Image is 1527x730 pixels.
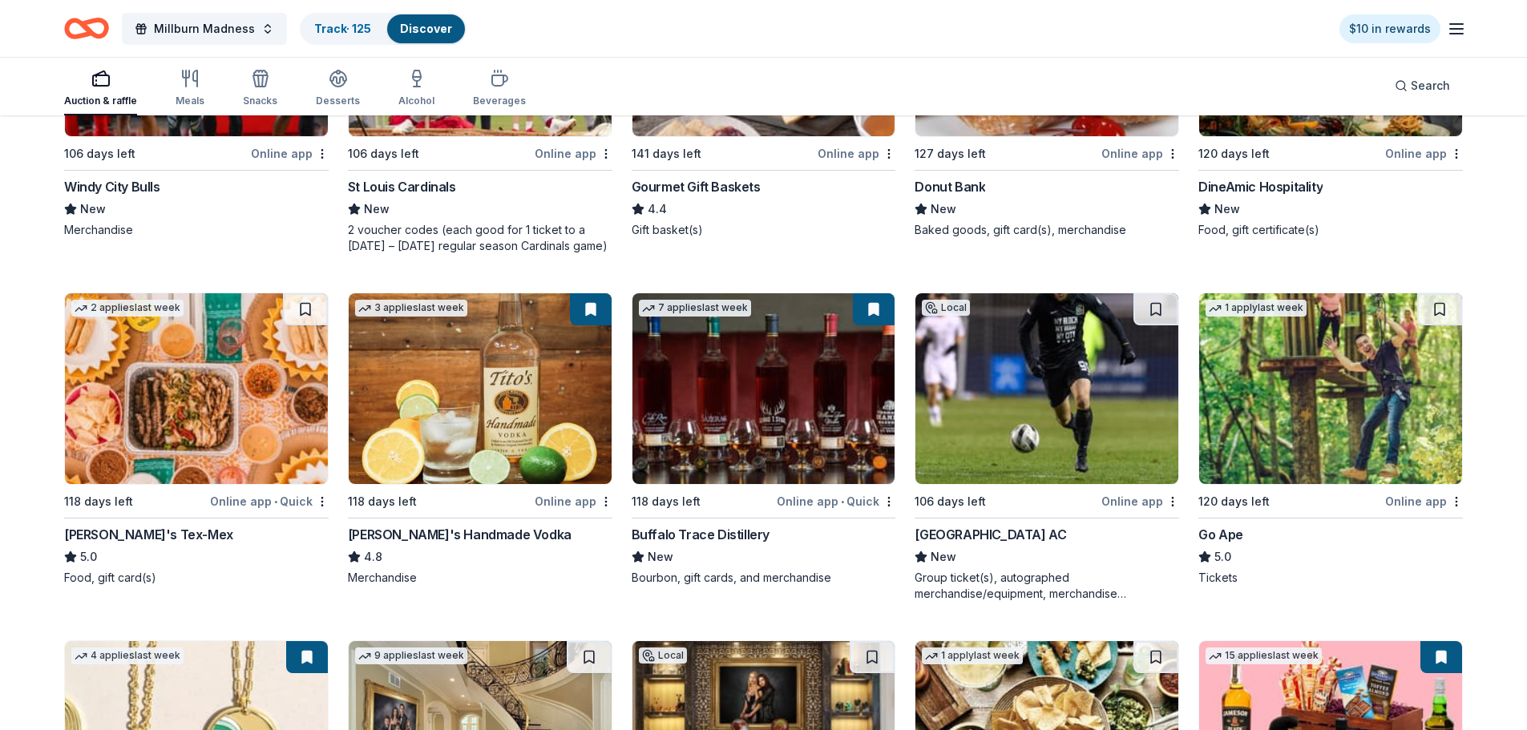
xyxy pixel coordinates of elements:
div: Online app [1385,491,1463,511]
div: 9 applies last week [355,647,467,664]
span: New [648,547,673,567]
div: Go Ape [1198,525,1243,544]
div: Local [639,647,687,663]
div: Donut Bank [915,177,985,196]
div: Online app [535,491,612,511]
a: Image for Go Ape1 applylast week120 days leftOnline appGo Ape5.0Tickets [1198,292,1463,586]
span: • [274,495,277,508]
div: [GEOGRAPHIC_DATA] AC [915,525,1066,544]
span: New [364,200,390,219]
a: Discover [400,22,452,35]
span: New [1214,200,1240,219]
div: Food, gift card(s) [64,570,329,586]
button: Search [1382,70,1463,102]
img: Image for Chicago House AC [915,293,1178,484]
div: Online app [1101,491,1179,511]
div: Desserts [316,95,360,107]
div: Beverages [473,95,526,107]
div: St Louis Cardinals [348,177,456,196]
span: New [80,200,106,219]
div: Online app [818,143,895,163]
div: Gift basket(s) [632,222,896,238]
div: [PERSON_NAME]'s Handmade Vodka [348,525,572,544]
div: 2 applies last week [71,300,184,317]
img: Image for Chuy's Tex-Mex [65,293,328,484]
span: Search [1411,76,1450,95]
div: Auction & raffle [64,95,137,107]
img: Image for Go Ape [1199,293,1462,484]
div: Baked goods, gift card(s), merchandise [915,222,1179,238]
div: Online app [1101,143,1179,163]
a: Image for Buffalo Trace Distillery7 applieslast week118 days leftOnline app•QuickBuffalo Trace Di... [632,292,896,586]
div: Online app [1385,143,1463,163]
div: Meals [176,95,204,107]
button: Millburn Madness [122,13,287,45]
div: 15 applies last week [1206,647,1322,664]
div: Group ticket(s), autographed merchandise/equipment, merchandise package(s) [915,570,1179,602]
div: 141 days left [632,144,701,163]
div: 118 days left [348,492,417,511]
a: Image for Chicago House ACLocal106 days leftOnline app[GEOGRAPHIC_DATA] ACNewGroup ticket(s), aut... [915,292,1179,602]
div: 106 days left [915,492,986,511]
button: Meals [176,63,204,115]
span: 5.0 [1214,547,1231,567]
div: Online app Quick [210,491,329,511]
span: New [931,547,956,567]
a: $10 in rewards [1339,14,1440,43]
div: 1 apply last week [922,647,1023,664]
span: 5.0 [80,547,97,567]
div: Buffalo Trace Distillery [632,525,770,544]
div: Windy City Bulls [64,177,160,196]
div: 120 days left [1198,492,1270,511]
div: DineAmic Hospitality [1198,177,1323,196]
div: Gourmet Gift Baskets [632,177,761,196]
a: Image for Chuy's Tex-Mex2 applieslast week118 days leftOnline app•Quick[PERSON_NAME]'s Tex-Mex5.0... [64,292,329,586]
div: Tickets [1198,570,1463,586]
img: Image for Buffalo Trace Distillery [632,293,895,484]
div: 3 applies last week [355,300,467,317]
span: 4.4 [648,200,667,219]
img: Image for Tito's Handmade Vodka [349,293,612,484]
button: Track· 125Discover [300,13,467,45]
a: Image for Tito's Handmade Vodka3 applieslast week118 days leftOnline app[PERSON_NAME]'s Handmade ... [348,292,612,586]
button: Alcohol [398,63,434,115]
div: Alcohol [398,95,434,107]
div: Online app [535,143,612,163]
span: • [841,495,844,508]
div: Local [922,300,970,316]
span: 4.8 [364,547,382,567]
div: 2 voucher codes (each good for 1 ticket to a [DATE] – [DATE] regular season Cardinals game) [348,222,612,254]
div: 118 days left [632,492,701,511]
div: 120 days left [1198,144,1270,163]
div: 7 applies last week [639,300,751,317]
div: 4 applies last week [71,647,184,664]
span: New [931,200,956,219]
div: Bourbon, gift cards, and merchandise [632,570,896,586]
div: 127 days left [915,144,986,163]
a: Home [64,10,109,47]
div: 106 days left [64,144,135,163]
div: Food, gift certificate(s) [1198,222,1463,238]
button: Auction & raffle [64,63,137,115]
div: 1 apply last week [1206,300,1307,317]
div: Online app Quick [777,491,895,511]
button: Beverages [473,63,526,115]
div: Merchandise [348,570,612,586]
span: Millburn Madness [154,19,255,38]
div: Online app [251,143,329,163]
div: [PERSON_NAME]'s Tex-Mex [64,525,233,544]
div: Snacks [243,95,277,107]
div: 118 days left [64,492,133,511]
button: Desserts [316,63,360,115]
a: Track· 125 [314,22,371,35]
div: Merchandise [64,222,329,238]
button: Snacks [243,63,277,115]
div: 106 days left [348,144,419,163]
